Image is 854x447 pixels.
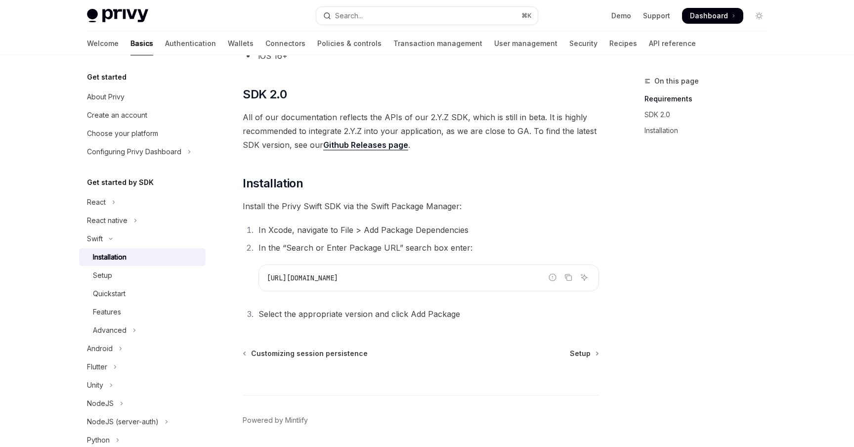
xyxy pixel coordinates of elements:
[267,273,338,282] span: [URL][DOMAIN_NAME]
[243,199,599,213] span: Install the Privy Swift SDK via the Swift Package Manager:
[87,416,159,428] div: NodeJS (server-auth)
[611,11,631,21] a: Demo
[393,32,482,55] a: Transaction management
[79,321,206,339] button: Toggle Advanced section
[690,11,728,21] span: Dashboard
[256,223,599,237] li: In Xcode, navigate to File > Add Package Dependencies
[79,88,206,106] a: About Privy
[79,106,206,124] a: Create an account
[87,215,128,226] div: React native
[494,32,557,55] a: User management
[323,140,408,150] a: Github Releases page
[79,358,206,376] button: Toggle Flutter section
[79,376,206,394] button: Toggle Unity section
[751,8,767,24] button: Toggle dark mode
[79,248,206,266] a: Installation
[569,32,598,55] a: Security
[130,32,153,55] a: Basics
[87,398,114,409] div: NodeJS
[578,271,591,284] button: Ask AI
[243,49,599,63] li: iOS 16+
[643,11,670,21] a: Support
[644,91,775,107] a: Requirements
[79,285,206,303] a: Quickstart
[87,434,110,446] div: Python
[335,10,363,22] div: Search...
[256,241,599,291] li: In the “Search or Enter Package URL” search box enter:
[265,32,305,55] a: Connectors
[649,32,696,55] a: API reference
[79,230,206,248] button: Toggle Swift section
[609,32,637,55] a: Recipes
[79,267,206,284] a: Setup
[93,306,121,318] div: Features
[243,415,308,425] a: Powered by Mintlify
[251,349,368,358] span: Customizing session persistence
[87,361,107,373] div: Flutter
[79,303,206,321] a: Features
[243,176,303,191] span: Installation
[93,269,112,281] div: Setup
[521,12,532,20] span: ⌘ K
[87,379,103,391] div: Unity
[87,128,158,139] div: Choose your platform
[243,87,287,102] span: SDK 2.0
[316,7,538,25] button: Open search
[570,349,591,358] span: Setup
[87,9,148,23] img: light logo
[256,307,599,321] li: Select the appropriate version and click Add Package
[562,271,575,284] button: Copy the contents from the code block
[79,340,206,358] button: Toggle Android section
[165,32,216,55] a: Authentication
[682,8,743,24] a: Dashboard
[79,395,206,412] button: Toggle NodeJS section
[79,413,206,431] button: Toggle NodeJS (server-auth) section
[79,125,206,142] a: Choose your platform
[87,32,119,55] a: Welcome
[87,109,147,121] div: Create an account
[244,349,368,358] a: Customizing session persistence
[79,193,206,211] button: Toggle React section
[79,143,206,161] button: Toggle Configuring Privy Dashboard section
[93,251,127,263] div: Installation
[644,107,775,123] a: SDK 2.0
[546,271,559,284] button: Report incorrect code
[93,288,126,300] div: Quickstart
[87,71,127,83] h5: Get started
[228,32,254,55] a: Wallets
[87,233,103,245] div: Swift
[79,212,206,229] button: Toggle React native section
[654,75,699,87] span: On this page
[87,196,106,208] div: React
[317,32,382,55] a: Policies & controls
[87,146,181,158] div: Configuring Privy Dashboard
[570,349,598,358] a: Setup
[87,91,125,103] div: About Privy
[644,123,775,138] a: Installation
[87,343,113,355] div: Android
[93,324,127,336] div: Advanced
[87,177,154,188] h5: Get started by SDK
[243,110,599,152] span: All of our documentation reflects the APIs of our 2.Y.Z SDK, which is still in beta. It is highly...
